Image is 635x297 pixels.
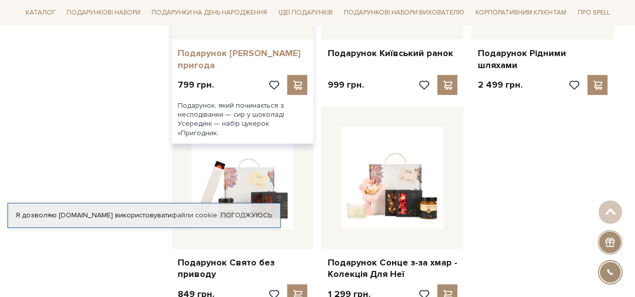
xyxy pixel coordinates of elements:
[178,48,308,71] a: Подарунок [PERSON_NAME] пригода
[172,211,217,219] a: файли cookie
[221,211,272,220] a: Погоджуюсь
[471,4,570,21] a: Корпоративним клієнтам
[477,48,607,71] a: Подарунок Рідними шляхами
[477,79,522,91] p: 2 499 грн.
[327,257,457,280] a: Подарунок Сонце з-за хмар - Колекція Для Неї
[178,79,214,91] p: 799 грн.
[573,5,613,21] a: Про Spell
[327,79,363,91] p: 999 грн.
[172,95,314,144] div: Подарунок, який починається з несподіванки — сир у шоколаді. Усередині — набір цукерок «Пригодник..
[148,5,271,21] a: Подарунки на День народження
[327,48,457,59] a: Подарунок Київський ранок
[178,257,308,280] a: Подарунок Свято без приводу
[274,5,336,21] a: Ідеї подарунків
[63,5,145,21] a: Подарункові набори
[340,4,468,21] a: Подарункові набори вихователю
[8,211,280,220] div: Я дозволяю [DOMAIN_NAME] використовувати
[22,5,60,21] a: Каталог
